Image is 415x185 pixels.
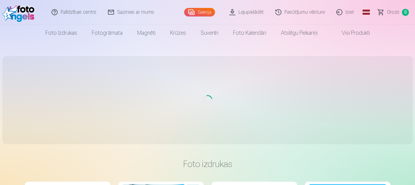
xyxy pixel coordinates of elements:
[84,24,130,41] a: Fotogrāmata
[274,24,325,41] a: Atslēgu piekariņi
[163,24,193,41] a: Krūzes
[30,158,386,169] h3: Foto izdrukas
[184,8,215,16] a: Galerija
[226,24,274,41] a: Foto kalendāri
[387,9,399,16] span: Grozs
[38,24,84,41] a: Foto izdrukas
[130,24,163,41] a: Magnēti
[325,24,377,41] a: Visi produkti
[402,9,409,16] span: 0
[193,24,226,41] a: Suvenīri
[2,2,38,22] img: /fa1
